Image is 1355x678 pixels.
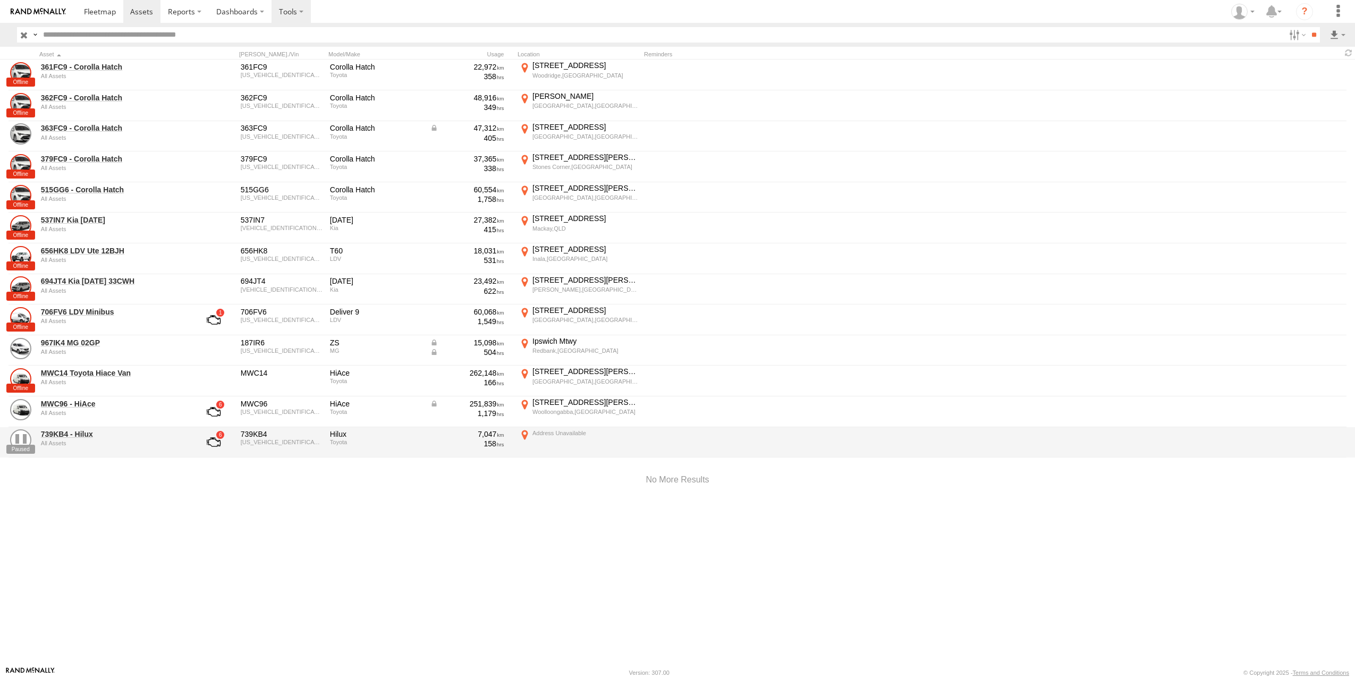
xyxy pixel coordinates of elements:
div: [STREET_ADDRESS] [532,244,638,254]
a: 967IK4 MG 02GP [41,338,187,348]
div: Corolla Hatch [330,123,422,133]
a: View Asset Details [10,185,31,206]
div: JTNK43BE603183986 [241,164,323,170]
div: MWC96 [241,399,323,409]
div: undefined [41,379,187,385]
div: [STREET_ADDRESS] [532,214,638,223]
div: Kia [330,225,422,231]
div: undefined [41,257,187,263]
a: View Asset Details [10,154,31,175]
div: Data from Vehicle CANbus [430,338,504,348]
div: LDV [330,256,422,262]
div: [STREET_ADDRESS][PERSON_NAME] [532,152,638,162]
div: 60,554 [430,185,504,194]
div: Data from Vehicle CANbus [430,399,504,409]
div: Mackay,QLD [532,225,638,232]
a: View Asset with Fault/s [194,307,233,333]
div: LDV [330,317,422,323]
div: [STREET_ADDRESS] [532,61,638,70]
span: Refresh [1342,48,1355,58]
label: Click to View Current Location [518,336,640,365]
div: [GEOGRAPHIC_DATA],[GEOGRAPHIC_DATA] [532,133,638,140]
div: 158 [430,439,504,448]
div: [STREET_ADDRESS][PERSON_NAME] [532,183,638,193]
div: 27,382 [430,215,504,225]
div: JTNK43BE703184158 [241,72,323,78]
label: Click to View Current Location [518,152,640,181]
label: Click to View Current Location [518,183,640,212]
div: 363FC9 [241,123,323,133]
label: Click to View Current Location [518,61,640,89]
a: View Asset Details [10,276,31,298]
div: Version: 307.00 [629,669,670,676]
div: 515GG6 [241,185,323,194]
label: Click to View Current Location [518,275,640,304]
div: Hilux [330,429,422,439]
a: View Asset Details [10,93,31,114]
div: 656HK8 [241,246,323,256]
a: 363FC9 - Corolla Hatch [41,123,187,133]
a: View Asset Details [10,338,31,359]
div: 537IN7 [241,215,323,225]
div: Carnival [330,215,422,225]
div: Corolla Hatch [330,185,422,194]
div: 166 [430,378,504,387]
div: 415 [430,225,504,234]
div: [STREET_ADDRESS][PERSON_NAME] [532,397,638,407]
a: 361FC9 - Corolla Hatch [41,62,187,72]
div: Woolloongabba,[GEOGRAPHIC_DATA] [532,408,638,416]
div: KNANC813MP6422355 [241,286,323,293]
a: View Asset Details [10,62,31,83]
a: View Asset Details [10,368,31,389]
div: Data from Vehicle CANbus [430,123,504,133]
div: 338 [430,164,504,173]
div: undefined [41,287,187,294]
div: Deliver 9 [330,307,422,317]
div: [GEOGRAPHIC_DATA],[GEOGRAPHIC_DATA] [532,102,638,109]
a: 706FV6 LDV Minibus [41,307,187,317]
div: 262,148 [430,368,504,378]
label: Click to View Current Location [518,214,640,242]
div: 60,068 [430,307,504,317]
div: undefined [41,73,187,79]
a: 379FC9 - Corolla Hatch [41,154,187,164]
a: 537IN7 Kia [DATE] [41,215,187,225]
div: undefined [41,349,187,355]
a: View Asset with Fault/s [194,429,233,455]
div: Corolla Hatch [330,154,422,164]
div: 7,047 [430,429,504,439]
div: 1,179 [430,409,504,418]
div: JTNK43BE003184261 [241,194,323,201]
a: Terms and Conditions [1293,669,1349,676]
a: 656HK8 LDV Ute 12BJH [41,246,187,256]
label: Click to View Current Location [518,367,640,395]
div: Location [518,50,640,58]
a: MWC14 Toyota Hiace Van [41,368,187,378]
div: Redbank,[GEOGRAPHIC_DATA] [532,347,638,354]
div: [STREET_ADDRESS][PERSON_NAME] [532,367,638,376]
label: Click to View Current Location [518,428,640,457]
div: 379FC9 [241,154,323,164]
div: 531 [430,256,504,265]
div: Click to Sort [39,50,188,58]
div: undefined [41,410,187,416]
div: HiAce [330,368,422,378]
div: 187IR6 [241,338,323,348]
div: 1,758 [430,194,504,204]
div: Toyota [330,439,422,445]
div: LSJW74U99PZ167676 [241,348,323,354]
label: Search Filter Options [1285,27,1308,43]
div: [GEOGRAPHIC_DATA],[GEOGRAPHIC_DATA] [532,194,638,201]
label: Search Query [31,27,39,43]
a: View Asset Details [10,246,31,267]
div: [GEOGRAPHIC_DATA],[GEOGRAPHIC_DATA] [532,316,638,324]
div: Usage [428,50,513,58]
div: 361FC9 [241,62,323,72]
div: JTNK43BE003184485 [241,103,323,109]
div: [STREET_ADDRESS] [532,306,638,315]
a: View Asset Details [10,429,31,451]
div: MWC14 [241,368,323,378]
div: 1,549 [430,317,504,326]
div: Kia [330,286,422,293]
div: undefined [41,440,187,446]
